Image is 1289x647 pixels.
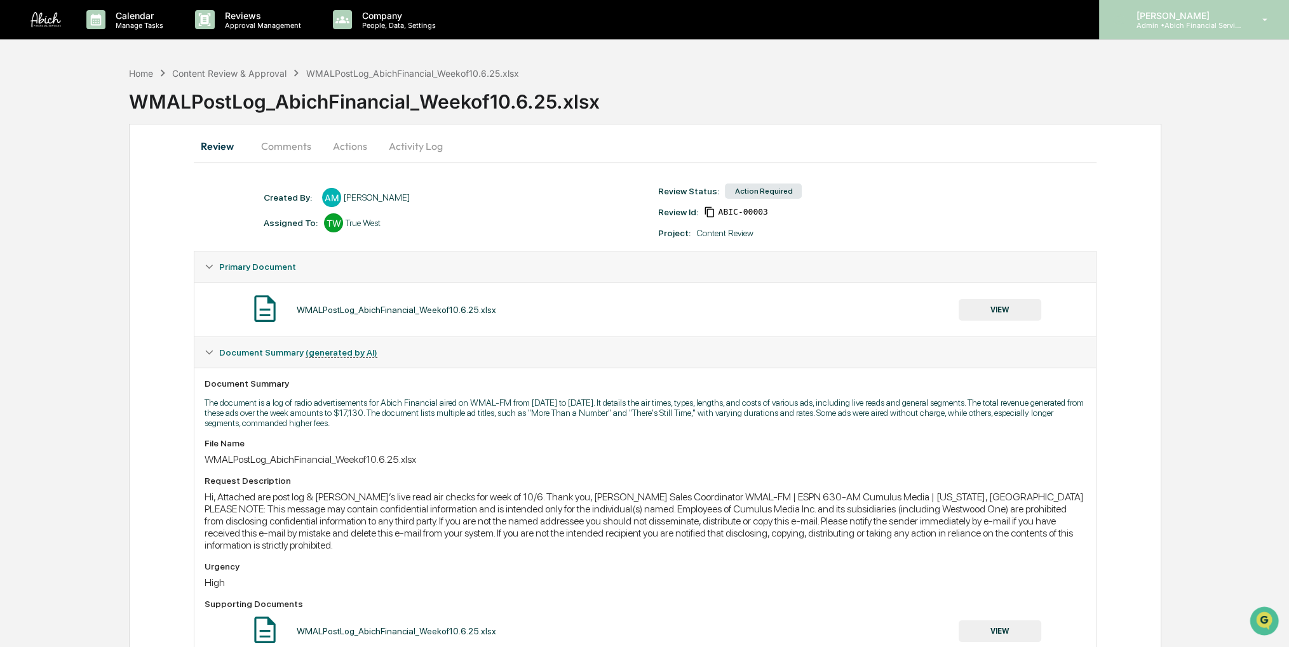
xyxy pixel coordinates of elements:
span: Attestations [105,225,158,237]
button: See all [197,138,231,153]
div: Content Review & Approval [172,68,287,79]
img: logo [30,12,61,27]
span: Pylon [126,280,154,290]
div: TW [324,213,343,232]
div: Hi, Attached are post log & [PERSON_NAME]’s live read air checks for week of 10/6. Thank you, [PE... [205,491,1085,551]
img: Sigrid Alegria [13,160,33,180]
div: File Name [205,438,1085,448]
div: Project: [658,228,690,238]
p: Reviews [215,10,307,21]
div: 🗄️ [92,226,102,236]
div: WMALPostLog_AbichFinancial_Weekof10.6.25.xlsx [306,68,518,79]
div: WMALPostLog_AbichFinancial_Weekof10.6.25.xlsx [297,626,496,636]
p: Approval Management [215,21,307,30]
div: 🖐️ [13,226,23,236]
div: WMALPostLog_AbichFinancial_Weekof10.6.25.xlsx [129,80,1289,113]
div: WMALPostLog_AbichFinancial_Weekof10.6.25.xlsx [297,305,496,315]
button: Actions [321,131,379,161]
div: WMALPostLog_AbichFinancial_Weekof10.6.25.xlsx [205,453,1085,465]
div: [PERSON_NAME] [344,192,410,203]
p: Admin • Abich Financial Services [1126,21,1244,30]
img: 1746055101610-c473b297-6a78-478c-a979-82029cc54cd1 [13,97,36,119]
p: How can we help? [13,26,231,46]
a: 🔎Data Lookup [8,244,85,267]
button: Start new chat [216,100,231,116]
div: Primary Document [194,282,1095,337]
div: Review Id: [658,207,698,217]
div: Document Summary (generated by AI) [194,337,1095,368]
p: Calendar [105,10,170,21]
p: [PERSON_NAME] [1126,10,1244,21]
div: Primary Document [194,251,1095,282]
div: High [205,577,1085,589]
iframe: Open customer support [1248,605,1283,639]
button: VIEW [959,299,1041,321]
span: Preclearance [25,225,82,237]
a: Powered byPylon [90,279,154,290]
div: True West [346,218,381,228]
div: Start new chat [57,97,208,109]
div: Content Review [696,228,753,238]
div: Urgency [205,561,1085,571]
span: Document Summary [219,347,377,357]
div: Past conversations [13,140,85,150]
span: [DATE] [112,172,138,182]
p: Manage Tasks [105,21,170,30]
span: • [105,172,110,182]
button: Comments [251,131,321,161]
img: Document Icon [249,293,281,324]
div: 🔎 [13,250,23,260]
div: Review Status: [658,186,719,196]
span: 4f346fe3-5176-4c92-8cd5-0df579c72158 [718,207,767,217]
p: The document is a log of radio advertisements for Abich Financial aired on WMAL-FM from [DATE] to... [205,397,1085,428]
button: Review [194,131,251,161]
button: VIEW [959,620,1041,642]
img: Document Icon [249,614,281,646]
p: Company [352,10,442,21]
div: Home [129,68,153,79]
p: People, Data, Settings [352,21,442,30]
div: Created By: ‎ ‎ [264,192,316,203]
div: Supporting Documents [205,599,1085,609]
div: Document Summary [205,378,1085,389]
div: AM [322,188,341,207]
span: [PERSON_NAME] [39,172,103,182]
u: (generated by AI) [306,347,377,358]
a: 🗄️Attestations [87,220,163,243]
button: Activity Log [379,131,453,161]
div: Assigned To: [264,218,318,228]
img: 8933085812038_c878075ebb4cc5468115_72.jpg [27,97,50,119]
div: secondary tabs example [194,131,1096,161]
div: Request Description [205,476,1085,486]
span: Primary Document [219,262,296,272]
div: Action Required [725,183,802,199]
span: Data Lookup [25,249,80,262]
a: 🖐️Preclearance [8,220,87,243]
div: We're available if you need us! [57,109,175,119]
